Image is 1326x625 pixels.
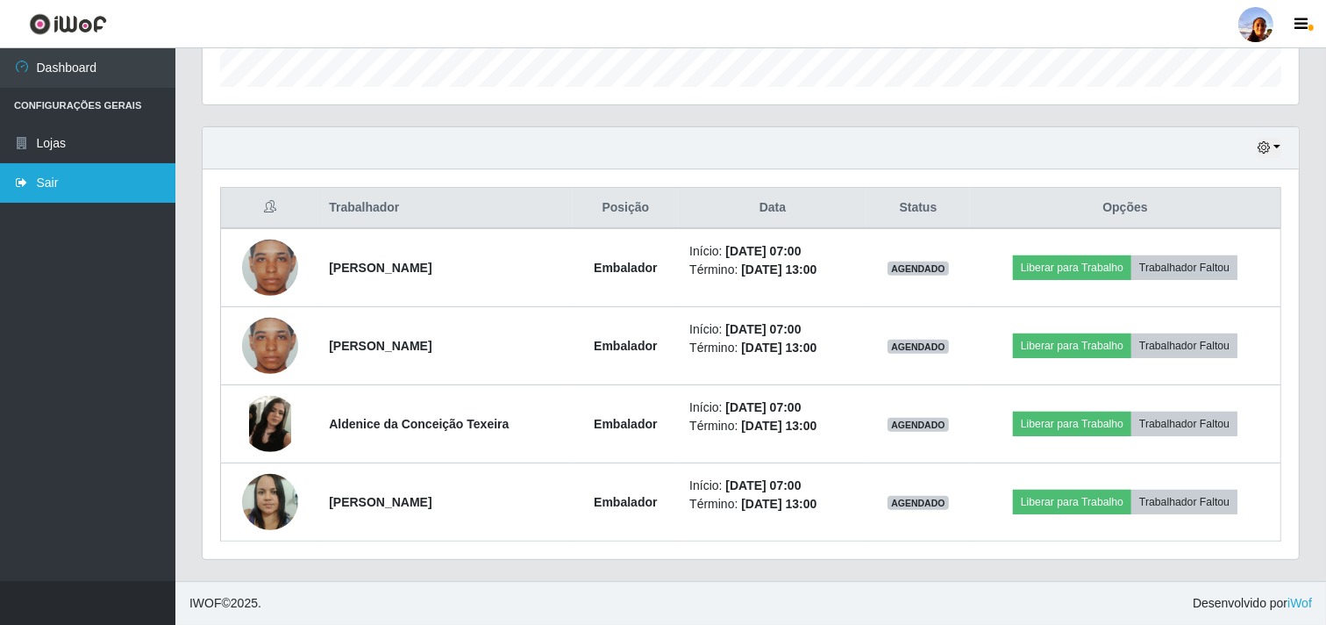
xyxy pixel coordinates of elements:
[1131,334,1237,358] button: Trabalhador Faltou
[242,396,298,452] img: 1744494663000.jpeg
[242,464,298,539] img: 1675956043328.jpeg
[1013,412,1131,436] button: Liberar para Trabalho
[29,13,107,35] img: CoreUI Logo
[1131,490,1237,514] button: Trabalhador Faltou
[725,322,801,336] time: [DATE] 07:00
[318,188,572,229] th: Trabalhador
[329,261,431,275] strong: [PERSON_NAME]
[1013,334,1131,358] button: Liberar para Trabalho
[1013,255,1131,280] button: Liberar para Trabalho
[242,296,298,396] img: 1692719083262.jpeg
[189,596,222,610] span: IWOF
[725,400,801,414] time: [DATE] 07:00
[594,339,657,353] strong: Embalador
[689,242,856,261] li: Início:
[242,218,298,318] img: 1692719083262.jpeg
[888,340,949,354] span: AGENDADO
[689,477,856,495] li: Início:
[679,188,866,229] th: Data
[689,339,856,357] li: Término:
[689,261,856,279] li: Término:
[1131,255,1237,280] button: Trabalhador Faltou
[594,417,657,431] strong: Embalador
[888,496,949,510] span: AGENDADO
[689,417,856,435] li: Término:
[689,320,856,339] li: Início:
[1287,596,1312,610] a: iWof
[741,497,816,511] time: [DATE] 13:00
[970,188,1280,229] th: Opções
[189,594,261,613] span: © 2025 .
[866,188,970,229] th: Status
[1013,490,1131,514] button: Liberar para Trabalho
[329,339,431,353] strong: [PERSON_NAME]
[741,419,816,433] time: [DATE] 13:00
[689,399,856,417] li: Início:
[741,341,816,355] time: [DATE] 13:00
[594,261,657,275] strong: Embalador
[1193,594,1312,613] span: Desenvolvido por
[329,495,431,509] strong: [PERSON_NAME]
[888,262,949,276] span: AGENDADO
[573,188,680,229] th: Posição
[725,478,801,492] time: [DATE] 07:00
[741,262,816,277] time: [DATE] 13:00
[594,495,657,509] strong: Embalador
[1131,412,1237,436] button: Trabalhador Faltou
[329,417,509,431] strong: Aldenice da Conceição Texeira
[689,495,856,514] li: Término:
[725,244,801,258] time: [DATE] 07:00
[888,418,949,432] span: AGENDADO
